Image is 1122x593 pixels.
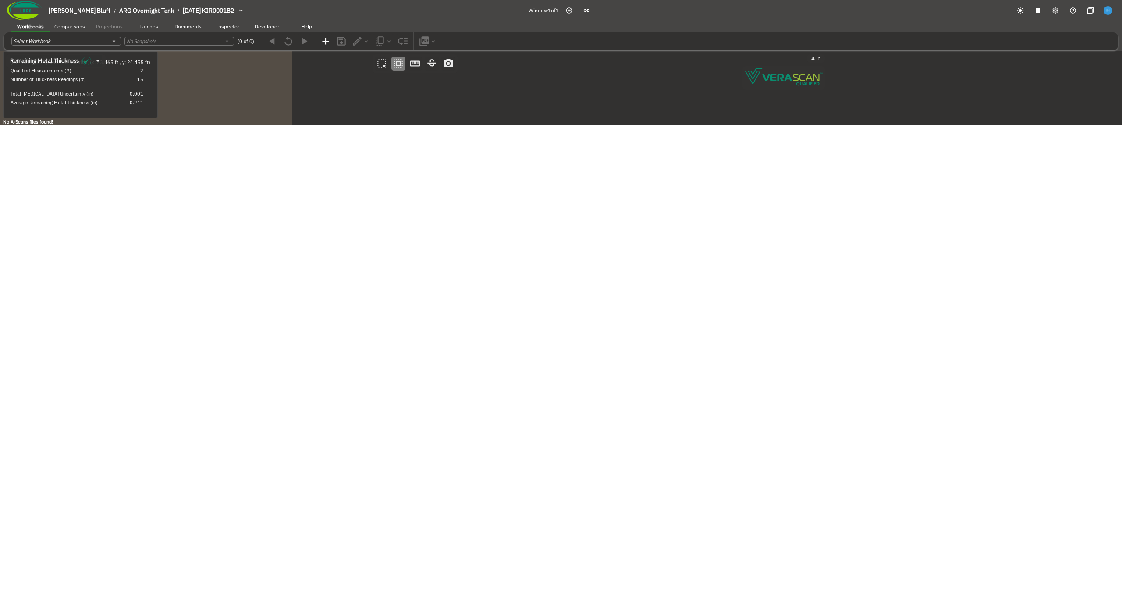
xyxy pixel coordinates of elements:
span: Location: (x: 23.465 ft , y: 24.455 ft) [68,59,150,65]
span: 15 [137,76,143,82]
span: (0 of 0) [238,38,254,45]
span: Help [301,23,312,30]
span: Inspector [216,23,239,30]
img: icon in the dropdown [82,57,91,65]
span: 4 in [811,54,820,63]
li: / [178,7,179,14]
span: Documents [174,23,202,30]
span: Number of Thickness Readings (#) [11,76,86,82]
img: Company Logo [7,1,42,20]
li: / [114,7,116,14]
span: Window 1 of 1 [529,7,559,14]
span: Total [MEDICAL_DATA] Uncertainty (in) [11,91,94,97]
b: No A-Scans files found! [3,119,53,125]
span: Developer [255,23,279,30]
img: Verascope qualified watermark [745,68,823,86]
nav: breadcrumb [49,6,234,15]
span: 2 [140,67,143,74]
button: breadcrumb [45,4,252,18]
span: Workbooks [17,23,44,30]
span: [DATE] KIR0001B2 [183,7,234,14]
span: ARG Overnight Tank [119,7,174,14]
span: 0.001 [130,91,143,97]
span: [PERSON_NAME] Bluff [49,7,110,14]
img: f6ffcea323530ad0f5eeb9c9447a59c5 [1104,6,1112,14]
span: Patches [139,23,158,30]
i: No Snapshots [127,38,156,44]
span: 0.241 [130,99,143,106]
i: Select Workbook [14,38,50,44]
span: Comparisons [54,23,85,30]
span: Average Remaining Metal Thickness (in) [11,99,98,106]
span: Remaining Metal Thickness [10,57,79,64]
span: Qualified Measurements (#) [11,67,71,74]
